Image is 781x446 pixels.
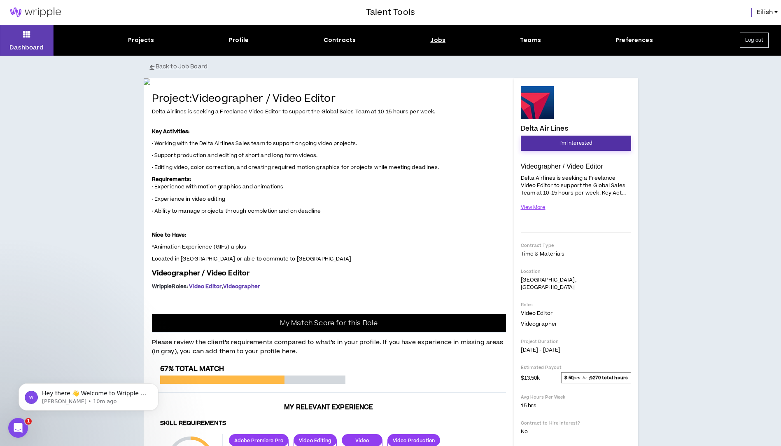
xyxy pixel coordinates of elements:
[521,276,631,291] p: [GEOGRAPHIC_DATA], [GEOGRAPHIC_DATA]
[152,108,436,115] span: Delta Airlines is seeking a Freelance Video Editor to support the Global Sales Team at 10-15 hour...
[152,243,247,251] span: *Animation Experience (GIFs) a plus
[128,36,154,45] div: Projects
[152,93,506,105] h4: Project: Videographer / Video Editor
[280,319,378,327] p: My Match Score for this Role
[152,231,187,239] strong: Nice to Have:
[223,283,260,290] span: Videographer
[8,418,28,438] iframe: Intercom live chat
[152,333,506,357] p: Please review the client’s requirements compared to what’s in your profile. If you have experienc...
[521,346,631,354] p: [DATE] - [DATE]
[560,139,592,147] span: I'm Interested
[9,43,44,52] p: Dashboard
[324,36,356,45] div: Contracts
[152,164,439,171] span: · Editing video, color correction, and creating required motion graphics for projects while meeti...
[521,338,631,345] p: Project Duration
[152,283,188,290] span: Wripple Roles :
[6,366,171,424] iframe: Intercom notifications message
[521,302,631,308] p: Roles
[160,420,498,427] h4: Skill Requirements
[189,283,222,290] span: Video Editor
[152,403,506,411] h3: My Relevant Experience
[521,428,631,435] p: No
[521,373,540,383] span: $13.50k
[152,183,284,190] span: · Experience with motion graphics and animations
[521,420,631,426] p: Contract to Hire Interest?
[615,36,653,45] div: Preferences
[152,207,321,215] span: · Ability to manage projects through completion and on deadline
[740,33,769,48] button: Log out
[294,437,336,444] p: Video Editing
[152,283,506,290] p: ,
[521,402,631,409] p: 15 hrs
[152,255,352,263] span: Located in [GEOGRAPHIC_DATA] or able to commute to [GEOGRAPHIC_DATA]
[521,162,631,171] p: Videographer / Video Editor
[564,375,574,381] strong: $ 50
[521,136,631,151] button: I'm Interested
[757,8,773,17] span: Eilish
[521,125,568,132] h4: Delta Air Lines
[366,6,415,19] h3: Talent Tools
[521,174,631,197] p: Delta Airlines is seeking a Freelance Video Editor to support the Global Sales Team at 10-15 hour...
[229,437,289,444] p: Adobe Premiere Pro
[152,128,190,135] strong: Key Activities:
[152,152,318,159] span: · Support production and editing of short and long form videos.
[521,364,631,371] p: Estimated Payout
[342,437,382,444] p: Video
[152,140,357,147] span: · Working with the Delta Airlines Sales team to support ongoing video projects.
[152,195,226,203] span: · Experience in video editing
[521,250,631,258] p: Time & Materials
[521,242,631,249] p: Contract Type
[521,268,631,275] p: Location
[150,60,644,74] button: Back to Job Board
[521,394,631,400] p: Avg Hours Per Week
[229,36,249,45] div: Profile
[520,36,541,45] div: Teams
[152,268,250,278] span: Videographer / Video Editor
[152,176,191,183] strong: Requirements:
[144,78,514,85] img: If5NRre97O0EyGp9LF2GTzGWhqxOdcSwmBf3ATVg.jpg
[593,375,628,381] strong: 270 total hours
[521,320,557,328] span: Videographer
[388,437,440,444] p: Video Production
[25,418,32,425] span: 1
[521,200,546,215] button: View More
[561,372,631,383] span: per hr @
[160,364,224,374] span: 67% Total Match
[521,310,553,317] span: Video Editor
